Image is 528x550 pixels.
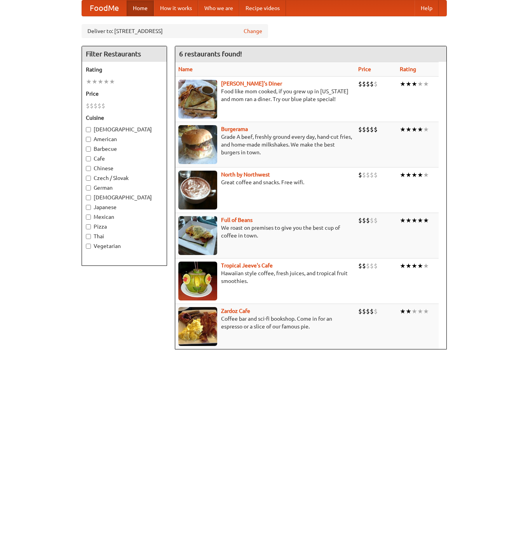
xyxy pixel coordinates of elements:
[400,216,406,225] li: ★
[415,0,439,16] a: Help
[178,87,352,103] p: Food like mom cooked, if you grew up in [US_STATE] and mom ran a diner. Try our blue plate special!
[86,203,163,211] label: Japanese
[406,262,411,270] li: ★
[86,147,91,152] input: Barbecue
[221,308,250,314] a: Zardoz Cafe
[358,125,362,134] li: $
[98,77,103,86] li: ★
[103,77,109,86] li: ★
[178,307,217,346] img: zardoz.jpg
[362,171,366,179] li: $
[198,0,239,16] a: Who we are
[406,125,411,134] li: ★
[358,66,371,72] a: Price
[86,185,91,190] input: German
[86,77,92,86] li: ★
[411,80,417,88] li: ★
[417,262,423,270] li: ★
[221,217,253,223] b: Full of Beans
[423,307,429,316] li: ★
[86,224,91,229] input: Pizza
[86,114,163,122] h5: Cuisine
[82,0,127,16] a: FoodMe
[86,137,91,142] input: American
[92,77,98,86] li: ★
[374,171,378,179] li: $
[86,135,163,143] label: American
[366,262,370,270] li: $
[178,269,352,285] p: Hawaiian style coffee, fresh juices, and tropical fruit smoothies.
[86,156,91,161] input: Cafe
[406,307,411,316] li: ★
[358,216,362,225] li: $
[362,125,366,134] li: $
[411,171,417,179] li: ★
[358,171,362,179] li: $
[239,0,286,16] a: Recipe videos
[366,80,370,88] li: $
[178,133,352,156] p: Grade A beef, freshly ground every day, hand-cut fries, and home-made milkshakes. We make the bes...
[366,307,370,316] li: $
[370,80,374,88] li: $
[417,307,423,316] li: ★
[366,171,370,179] li: $
[221,80,282,87] a: [PERSON_NAME]'s Diner
[400,125,406,134] li: ★
[154,0,198,16] a: How it works
[362,216,366,225] li: $
[221,126,248,132] a: Burgerama
[366,125,370,134] li: $
[86,155,163,162] label: Cafe
[86,66,163,73] h5: Rating
[423,216,429,225] li: ★
[370,171,374,179] li: $
[82,46,167,62] h4: Filter Restaurants
[86,126,163,133] label: [DEMOGRAPHIC_DATA]
[374,307,378,316] li: $
[82,24,268,38] div: Deliver to: [STREET_ADDRESS]
[370,262,374,270] li: $
[178,171,217,210] img: north.jpg
[400,80,406,88] li: ★
[362,307,366,316] li: $
[86,232,163,240] label: Thai
[86,145,163,153] label: Barbecue
[178,178,352,186] p: Great coffee and snacks. Free wifi.
[86,174,163,182] label: Czech / Slovak
[178,262,217,300] img: jeeves.jpg
[178,80,217,119] img: sallys.jpg
[358,262,362,270] li: $
[400,307,406,316] li: ★
[86,215,91,220] input: Mexican
[406,80,411,88] li: ★
[86,234,91,239] input: Thai
[221,171,270,178] a: North by Northwest
[370,216,374,225] li: $
[400,66,416,72] a: Rating
[244,27,262,35] a: Change
[370,125,374,134] li: $
[86,90,163,98] h5: Price
[406,171,411,179] li: ★
[221,262,273,269] a: Tropical Jeeve's Cafe
[86,127,91,132] input: [DEMOGRAPHIC_DATA]
[101,101,105,110] li: $
[178,315,352,330] p: Coffee bar and sci-fi bookshop. Come in for an espresso or a slice of our famous pie.
[90,101,94,110] li: $
[400,262,406,270] li: ★
[86,244,91,249] input: Vegetarian
[86,101,90,110] li: $
[374,80,378,88] li: $
[406,216,411,225] li: ★
[109,77,115,86] li: ★
[400,171,406,179] li: ★
[374,262,378,270] li: $
[86,194,163,201] label: [DEMOGRAPHIC_DATA]
[417,171,423,179] li: ★
[358,307,362,316] li: $
[127,0,154,16] a: Home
